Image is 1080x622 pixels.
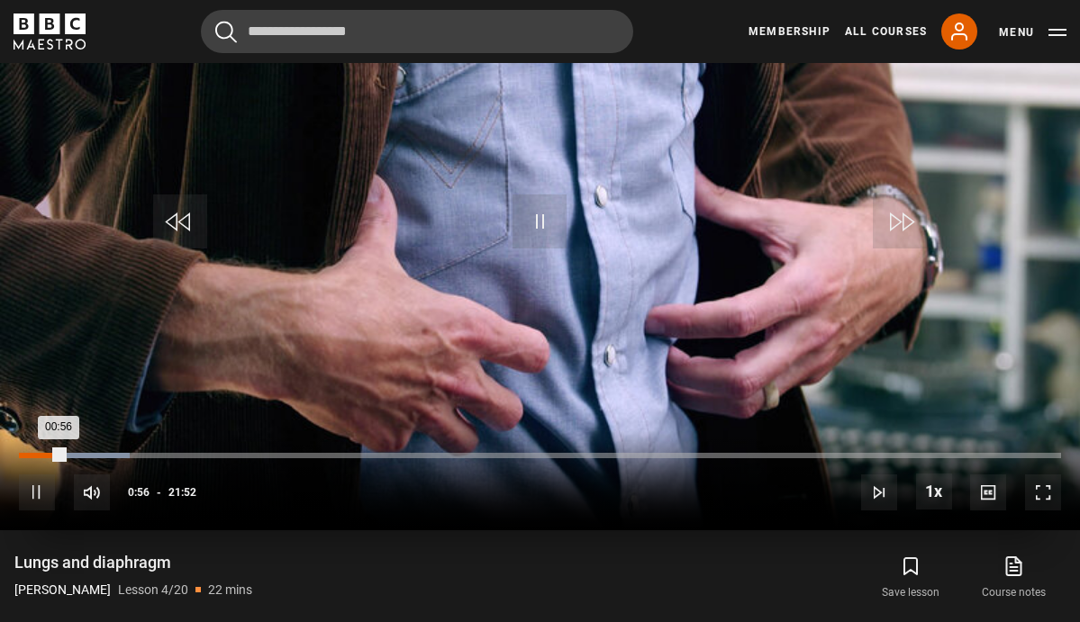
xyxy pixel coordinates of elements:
button: Save lesson [859,552,962,604]
button: Playback Rate [916,473,952,509]
h1: Lungs and diaphragm [14,552,252,573]
button: Captions [970,474,1006,510]
span: - [157,486,161,499]
button: Pause [19,474,55,510]
button: Toggle navigation [999,23,1066,41]
p: 22 mins [208,581,252,599]
button: Mute [74,474,110,510]
span: 0:56 [128,476,150,509]
p: Lesson 4/20 [118,581,188,599]
div: Progress Bar [19,453,1061,458]
a: Membership [749,23,830,40]
span: 21:52 [168,476,196,509]
p: [PERSON_NAME] [14,581,111,599]
button: Fullscreen [1025,474,1061,510]
button: Submit the search query [215,21,237,43]
input: Search [201,10,633,53]
a: Course notes [963,552,1066,604]
svg: BBC Maestro [14,14,86,50]
a: All Courses [845,23,927,40]
button: Next Lesson [861,474,897,510]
